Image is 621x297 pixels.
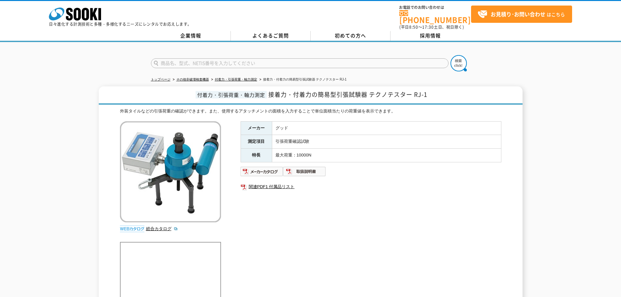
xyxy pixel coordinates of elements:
span: お電話でのお問い合わせは [399,6,471,9]
a: メーカーカタログ [241,171,283,175]
a: その他非破壊検査機器 [176,78,209,81]
div: 外装タイルなどの引張荷重の確認ができます。また、使用するアタッチメントの面積を入力することで単位面積当たりの荷重値を表示できます。 [120,108,501,115]
a: 初めての方へ [311,31,391,41]
a: トップページ [151,78,170,81]
a: 総合カタログ [146,226,178,231]
th: 特長 [241,149,272,162]
a: 関連PDF1 付属品リスト [241,183,501,191]
span: 8:50 [409,24,418,30]
span: 初めての方へ [335,32,366,39]
a: [PHONE_NUMBER] [399,10,471,23]
span: (平日 ～ 土日、祝日除く) [399,24,464,30]
span: はこちら [478,9,565,19]
a: お見積り･お問い合わせはこちら [471,6,572,23]
img: 取扱説明書 [283,166,326,177]
img: メーカーカタログ [241,166,283,177]
a: 採用情報 [391,31,470,41]
span: 付着力・引張荷重・軸力測定 [196,91,267,98]
a: よくあるご質問 [231,31,311,41]
li: 接着力・付着力の簡易型引張試験器 テクノテスター RJ-1 [258,76,347,83]
a: 取扱説明書 [283,171,326,175]
th: メーカー [241,121,272,135]
img: webカタログ [120,226,144,232]
td: 最大荷重：10000N [272,149,501,162]
span: 接着力・付着力の簡易型引張試験器 テクノテスター RJ-1 [268,90,427,99]
input: 商品名、型式、NETIS番号を入力してください [151,58,449,68]
strong: お見積り･お問い合わせ [491,10,545,18]
a: 付着力・引張荷重・軸力測定 [215,78,257,81]
img: btn_search.png [451,55,467,71]
img: 接着力・付着力の簡易型引張試験器 テクノテスター RJ-1 [120,121,221,222]
a: 企業情報 [151,31,231,41]
p: 日々進化する計測技術と多種・多様化するニーズにレンタルでお応えします。 [49,22,192,26]
th: 測定項目 [241,135,272,149]
span: 17:30 [422,24,434,30]
td: グッド [272,121,501,135]
td: 引張荷重確認試験 [272,135,501,149]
